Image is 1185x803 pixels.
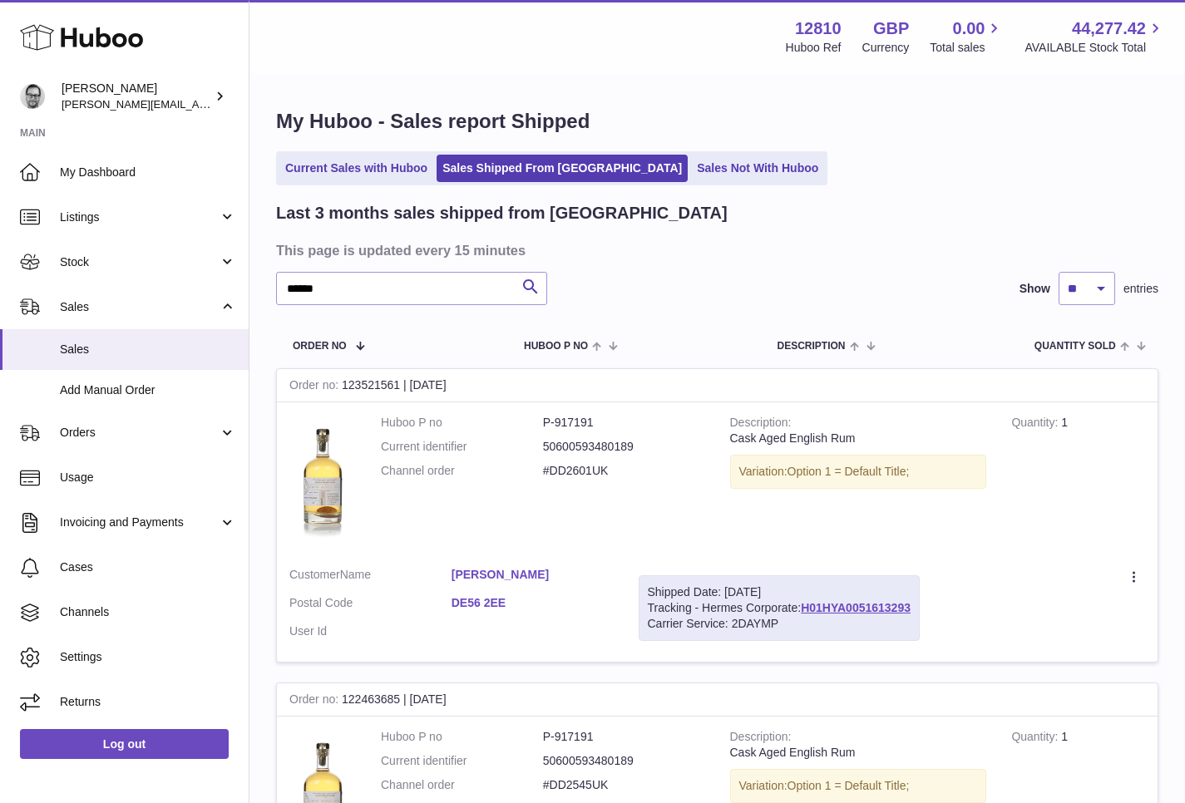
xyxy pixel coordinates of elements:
[289,378,342,396] strong: Order no
[795,17,842,40] strong: 12810
[381,415,543,431] dt: Huboo P no
[60,299,219,315] span: Sales
[730,745,987,761] div: Cask Aged English Rum
[381,729,543,745] dt: Huboo P no
[1025,40,1165,56] span: AVAILABLE Stock Total
[1011,730,1061,747] strong: Quantity
[452,567,614,583] a: [PERSON_NAME]
[60,694,236,710] span: Returns
[60,604,236,620] span: Channels
[786,40,842,56] div: Huboo Ref
[730,455,987,489] div: Variation:
[862,40,910,56] div: Currency
[452,595,614,611] a: DE56 2EE
[60,649,236,665] span: Settings
[730,431,987,446] div: Cask Aged English Rum
[289,595,452,615] dt: Postal Code
[999,402,1158,554] td: 1
[289,568,340,581] span: Customer
[873,17,909,40] strong: GBP
[1025,17,1165,56] a: 44,277.42 AVAILABLE Stock Total
[20,84,45,109] img: alex@digidistiller.com
[381,777,543,793] dt: Channel order
[777,341,845,352] span: Description
[691,155,824,182] a: Sales Not With Huboo
[20,729,229,759] a: Log out
[543,463,705,479] dd: #DD2601UK
[289,415,356,538] img: 128101702569017.jpg
[801,601,911,614] a: H01HYA0051613293
[279,155,433,182] a: Current Sales with Huboo
[381,439,543,455] dt: Current identifier
[62,81,211,112] div: [PERSON_NAME]
[1072,17,1146,40] span: 44,277.42
[60,470,236,485] span: Usage
[543,753,705,769] dd: 50600593480189
[293,341,347,352] span: Order No
[524,341,588,352] span: Huboo P no
[543,439,705,455] dd: 50600593480189
[289,692,342,710] strong: Order no
[60,515,219,530] span: Invoicing and Payments
[1011,416,1061,433] strong: Quantity
[60,559,236,575] span: Cases
[60,209,219,225] span: Listings
[1020,281,1050,297] label: Show
[930,17,1004,56] a: 0.00 Total sales
[277,369,1158,402] div: 123521561 | [DATE]
[1034,341,1116,352] span: Quantity Sold
[381,463,543,479] dt: Channel order
[730,730,792,747] strong: Description
[639,575,920,641] div: Tracking - Hermes Corporate:
[648,584,911,600] div: Shipped Date: [DATE]
[289,623,452,639] dt: User Id
[543,729,705,745] dd: P-917191
[60,425,219,441] span: Orders
[276,108,1158,135] h1: My Huboo - Sales report Shipped
[788,779,910,792] span: Option 1 = Default Title;
[730,416,792,433] strong: Description
[730,769,987,803] div: Variation:
[930,40,1004,56] span: Total sales
[381,753,543,769] dt: Current identifier
[953,17,985,40] span: 0.00
[543,415,705,431] dd: P-917191
[277,683,1158,717] div: 122463685 | [DATE]
[648,616,911,632] div: Carrier Service: 2DAYMP
[60,342,236,357] span: Sales
[60,254,219,270] span: Stock
[60,382,236,398] span: Add Manual Order
[437,155,688,182] a: Sales Shipped From [GEOGRAPHIC_DATA]
[289,567,452,587] dt: Name
[62,97,333,111] span: [PERSON_NAME][EMAIL_ADDRESS][DOMAIN_NAME]
[276,202,728,224] h2: Last 3 months sales shipped from [GEOGRAPHIC_DATA]
[788,465,910,478] span: Option 1 = Default Title;
[276,241,1154,259] h3: This page is updated every 15 minutes
[543,777,705,793] dd: #DD2545UK
[60,165,236,180] span: My Dashboard
[1123,281,1158,297] span: entries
